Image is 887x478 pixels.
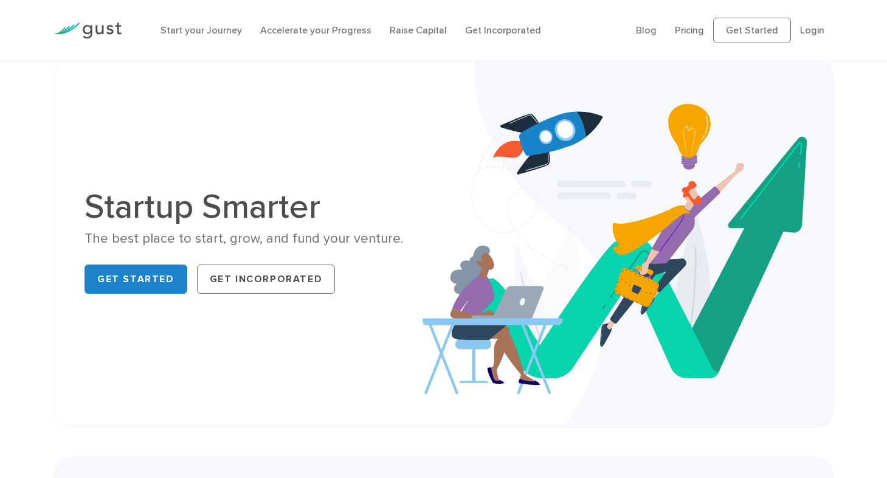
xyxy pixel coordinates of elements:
[800,24,824,36] a: Login
[53,23,122,39] img: Gust Logo
[85,265,187,294] a: Get Started
[85,190,435,224] h1: Startup Smarter
[390,24,447,36] a: Raise Capital
[160,24,242,36] a: Start your Journey
[675,24,704,36] a: Pricing
[85,230,435,248] div: The best place to start, grow, and fund your venture.
[465,24,541,36] a: Get Incorporated
[423,61,834,427] img: Startup Smarter Hero
[636,24,657,36] a: Blog
[713,18,791,43] a: Get Started
[197,265,336,294] a: Get Incorporated
[260,24,371,36] a: Accelerate your Progress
